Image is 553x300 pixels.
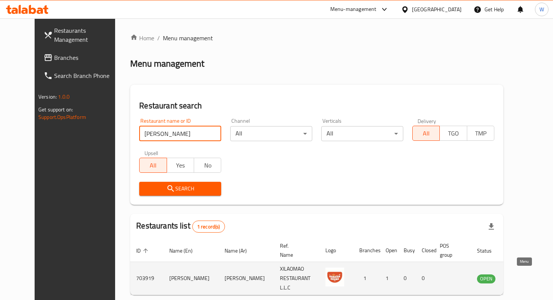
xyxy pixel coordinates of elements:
[197,160,218,171] span: No
[167,158,194,173] button: Yes
[38,67,127,85] a: Search Branch Phone
[130,58,204,70] h2: Menu management
[440,241,462,259] span: POS group
[539,5,544,14] span: W
[412,5,462,14] div: [GEOGRAPHIC_DATA]
[139,182,221,196] button: Search
[325,268,344,286] img: Kabayan Kusina
[353,239,380,262] th: Branches
[157,34,160,43] li: /
[219,262,274,295] td: [PERSON_NAME]
[416,262,434,295] td: 0
[163,262,219,295] td: [PERSON_NAME]
[330,5,377,14] div: Menu-management
[225,246,257,255] span: Name (Ar)
[130,34,503,43] nav: breadcrumb
[169,246,202,255] span: Name (En)
[38,21,127,49] a: Restaurants Management
[143,160,164,171] span: All
[136,220,225,233] h2: Restaurants list
[54,71,121,80] span: Search Branch Phone
[467,126,494,141] button: TMP
[139,100,494,111] h2: Restaurant search
[274,262,319,295] td: XILAOMAO RESTAURANT L.L.C
[38,49,127,67] a: Branches
[398,239,416,262] th: Busy
[416,128,437,139] span: All
[130,34,154,43] a: Home
[145,184,215,193] span: Search
[477,274,495,283] span: OPEN
[139,126,221,141] input: Search for restaurant name or ID..
[477,246,501,255] span: Status
[443,128,464,139] span: TGO
[416,239,434,262] th: Closed
[380,262,398,295] td: 1
[144,150,158,155] label: Upsell
[130,239,536,295] table: enhanced table
[280,241,310,259] span: Ref. Name
[130,262,163,295] td: 703919
[193,223,225,230] span: 1 record(s)
[54,53,121,62] span: Branches
[192,221,225,233] div: Total records count
[38,105,73,114] span: Get support on:
[230,126,312,141] div: All
[136,246,150,255] span: ID
[353,262,380,295] td: 1
[412,126,440,141] button: All
[194,158,221,173] button: No
[58,92,70,102] span: 1.0.0
[470,128,491,139] span: TMP
[398,262,416,295] td: 0
[38,92,57,102] span: Version:
[482,218,500,236] div: Export file
[139,158,167,173] button: All
[319,239,353,262] th: Logo
[321,126,403,141] div: All
[54,26,121,44] span: Restaurants Management
[38,112,86,122] a: Support.OpsPlatform
[418,118,436,123] label: Delivery
[380,239,398,262] th: Open
[439,126,467,141] button: TGO
[170,160,191,171] span: Yes
[163,34,213,43] span: Menu management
